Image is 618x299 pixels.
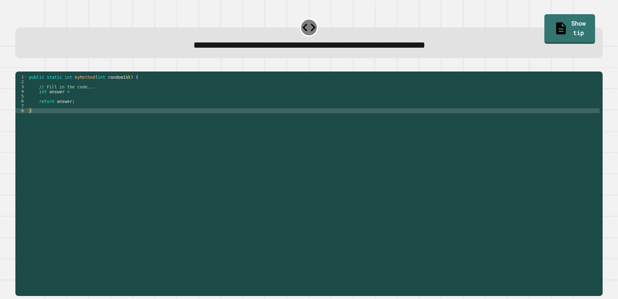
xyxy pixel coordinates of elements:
div: 7 [15,103,28,108]
div: 4 [15,89,28,94]
div: 6 [15,99,28,103]
a: Show tip [544,14,595,44]
div: 3 [15,84,28,89]
span: Toggle code folding, rows 1 through 8 [24,75,27,79]
div: 8 [15,108,28,113]
div: 5 [15,94,28,99]
div: 2 [15,79,28,84]
div: 1 [15,75,28,79]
